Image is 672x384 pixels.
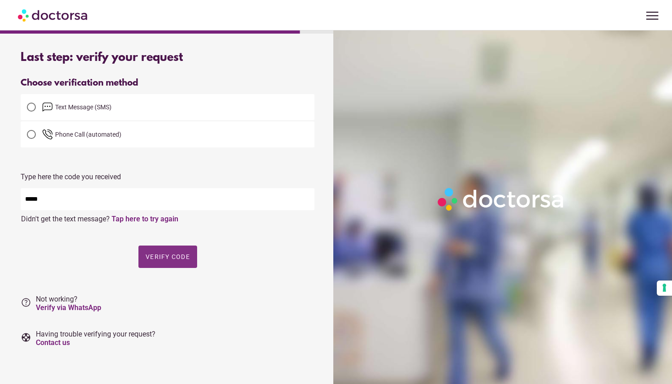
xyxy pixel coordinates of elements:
[21,332,31,343] i: support
[657,280,672,296] button: Your consent preferences for tracking technologies
[36,338,70,347] a: Contact us
[434,184,569,214] img: Logo-Doctorsa-trans-White-partial-flat.png
[112,215,178,223] a: Tap here to try again
[36,303,101,312] a: Verify via WhatsApp
[36,330,155,347] span: Having trouble verifying your request?
[21,78,314,88] div: Choose verification method
[42,102,53,112] img: email
[138,246,197,268] button: Verify code
[21,173,314,181] p: Type here the code you received
[55,104,112,111] span: Text Message (SMS)
[42,129,53,140] img: phone
[21,51,314,65] div: Last step: verify your request
[21,215,110,223] span: Didn't get the text message?
[55,131,121,138] span: Phone Call (automated)
[18,5,89,25] img: Doctorsa.com
[21,297,31,308] i: help
[146,253,190,260] span: Verify code
[644,7,661,24] span: menu
[36,295,101,312] span: Not working?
